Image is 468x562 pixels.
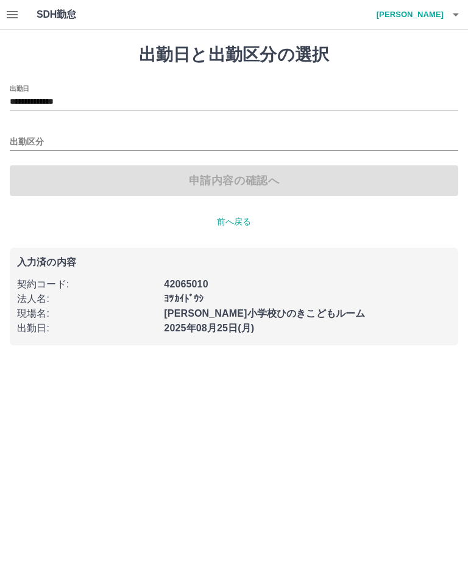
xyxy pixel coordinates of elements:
[17,306,157,321] p: 現場名 :
[17,321,157,336] p: 出勤日 :
[17,277,157,292] p: 契約コード :
[164,279,208,289] b: 42065010
[10,45,458,65] h1: 出勤日と出勤区分の選択
[164,294,204,304] b: ﾖﾂｶｲﾄﾞｳｼ
[164,323,254,333] b: 2025年08月25日(月)
[17,258,451,267] p: 入力済の内容
[164,308,365,319] b: [PERSON_NAME]小学校ひのきこどもルーム
[10,84,29,93] label: 出勤日
[10,215,458,228] p: 前へ戻る
[17,292,157,306] p: 法人名 :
